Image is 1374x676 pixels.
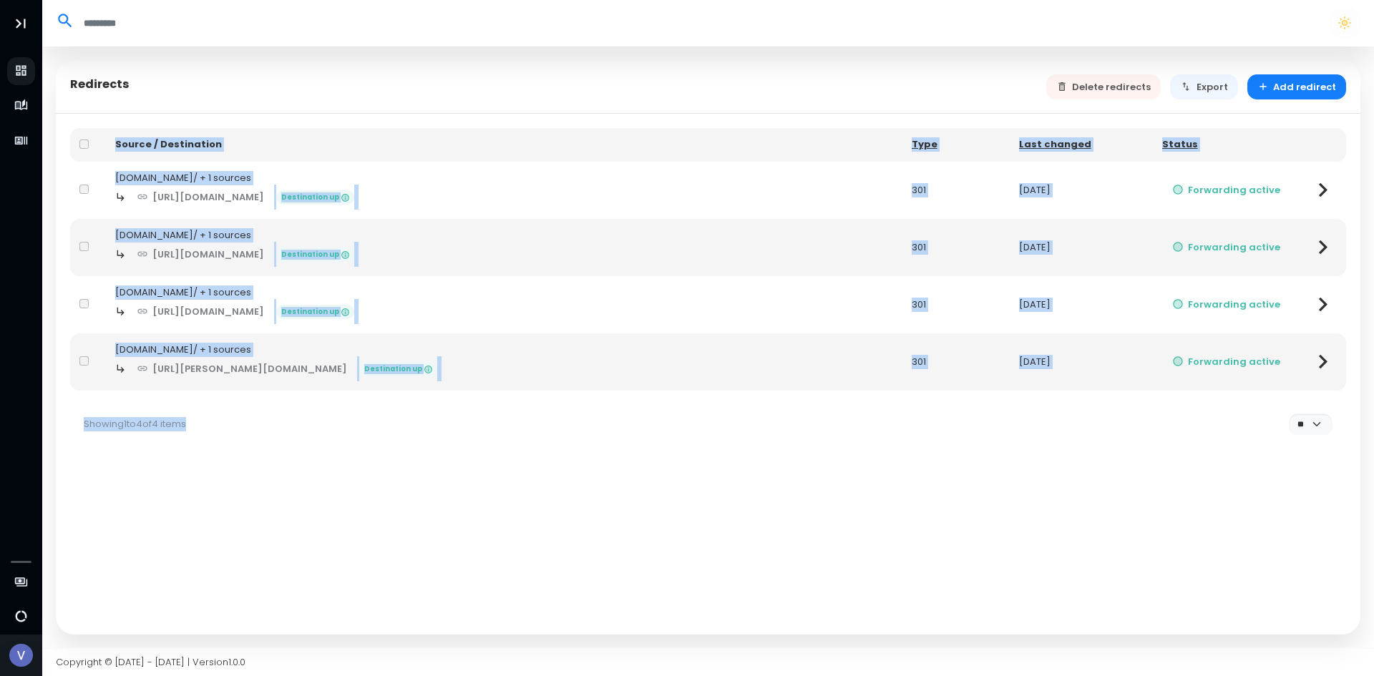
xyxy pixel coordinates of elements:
button: Toggle Aside [7,10,34,37]
td: 301 [902,333,1010,391]
a: [URL][DOMAIN_NAME] [127,299,275,324]
button: Forwarding active [1162,349,1291,374]
div: [DOMAIN_NAME]/ + 1 sources [115,171,893,185]
div: [DOMAIN_NAME]/ + 1 sources [115,343,893,357]
div: [DOMAIN_NAME]/ + 1 sources [115,228,893,243]
div: [DOMAIN_NAME]/ + 1 sources [115,285,893,300]
span: Destination up [359,362,437,376]
th: Last changed [1010,128,1153,162]
span: Copyright © [DATE] - [DATE] | Version 1.0.0 [56,655,245,669]
td: 301 [902,276,1010,333]
button: Forwarding active [1162,177,1291,202]
th: Status [1153,128,1300,162]
td: [DATE] [1010,219,1153,276]
a: [URL][PERSON_NAME][DOMAIN_NAME] [127,356,358,381]
td: [DATE] [1010,162,1153,219]
th: Source / Destination [106,128,902,162]
td: 301 [902,219,1010,276]
button: Forwarding active [1162,235,1291,260]
span: Destination up [276,248,354,262]
button: Forwarding active [1162,292,1291,317]
a: [URL][DOMAIN_NAME] [127,185,275,210]
h5: Redirects [70,77,130,92]
span: Destination up [276,190,354,205]
td: [DATE] [1010,333,1153,391]
td: 301 [902,162,1010,219]
span: Showing 1 to 4 of 4 items [84,417,186,431]
th: Type [902,128,1010,162]
select: Per [1289,413,1332,434]
button: Add redirect [1247,74,1347,99]
img: Avatar [9,644,33,667]
td: [DATE] [1010,276,1153,333]
a: [URL][DOMAIN_NAME] [127,242,275,267]
span: Destination up [276,305,354,319]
